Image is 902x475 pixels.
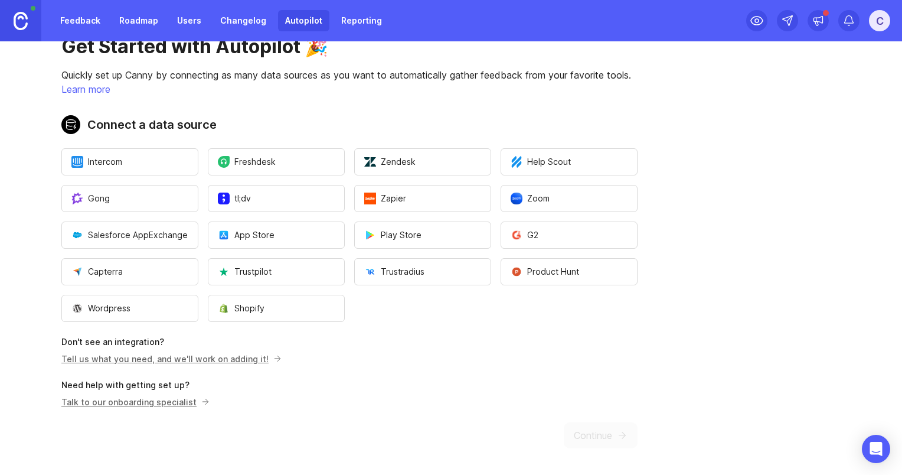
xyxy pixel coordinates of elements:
a: Reporting [334,10,389,31]
button: Open a modal to start the flow of installing Zapier. [354,185,491,212]
button: C [869,10,890,31]
button: Open a modal to start the flow of installing Play Store. [354,222,491,249]
button: Open a modal to start the flow of installing Zoom. [501,185,638,212]
button: Open a modal to start the flow of installing tl;dv. [208,185,345,212]
p: Quickly set up Canny by connecting as many data sources as you want to automatically gather feedb... [61,68,638,82]
button: Open a modal to start the flow of installing Gong. [61,185,198,212]
span: Gong [71,193,110,204]
span: Zoom [511,193,550,204]
span: App Store [218,229,274,241]
span: Intercom [71,156,122,168]
span: Product Hunt [511,266,579,278]
button: Open a modal to start the flow of installing Freshdesk. [208,148,345,175]
p: Don't see an integration? [61,336,638,348]
button: Open a modal to start the flow of installing App Store. [208,222,345,249]
button: Open a modal to start the flow of installing Capterra. [61,258,198,285]
a: Roadmap [112,10,165,31]
button: Open a modal to start the flow of installing Help Scout. [501,148,638,175]
span: Play Store [364,229,421,241]
button: Open a modal to start the flow of installing Salesforce AppExchange. [61,222,198,249]
button: Open a modal to start the flow of installing Intercom. [61,148,198,175]
a: Autopilot [278,10,329,31]
span: G2 [511,229,538,241]
p: Talk to our onboarding specialist [61,396,206,408]
a: Feedback [53,10,107,31]
button: Open a modal to start the flow of installing Wordpress. [61,295,198,322]
button: Talk to our onboarding specialist [61,396,210,408]
h2: Connect a data source [61,115,638,134]
span: Zapier [364,193,406,204]
span: Wordpress [71,302,130,314]
a: Learn more [61,83,110,95]
button: Open a modal to start the flow of installing Shopify. [208,295,345,322]
a: Users [170,10,208,31]
a: Tell us what you need, and we'll work on adding it! [61,354,278,364]
a: Changelog [213,10,273,31]
button: Open a modal to start the flow of installing Product Hunt. [501,258,638,285]
div: Open Intercom Messenger [862,435,890,463]
button: Open a modal to start the flow of installing G2. [501,222,638,249]
button: Open a modal to start the flow of installing Zendesk. [354,148,491,175]
span: Capterra [71,266,123,278]
span: Trustradius [364,266,424,278]
span: Help Scout [511,156,571,168]
img: Canny Home [14,12,28,30]
span: tl;dv [218,193,251,204]
p: Need help with getting set up? [61,379,638,391]
button: Open a modal to start the flow of installing Trustpilot. [208,258,345,285]
h1: Get Started with Autopilot 🎉 [61,35,638,58]
span: Freshdesk [218,156,276,168]
button: Open a modal to start the flow of installing Trustradius. [354,258,491,285]
span: Salesforce AppExchange [71,229,188,241]
span: Zendesk [364,156,416,168]
span: Trustpilot [218,266,272,278]
span: Shopify [218,302,264,314]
